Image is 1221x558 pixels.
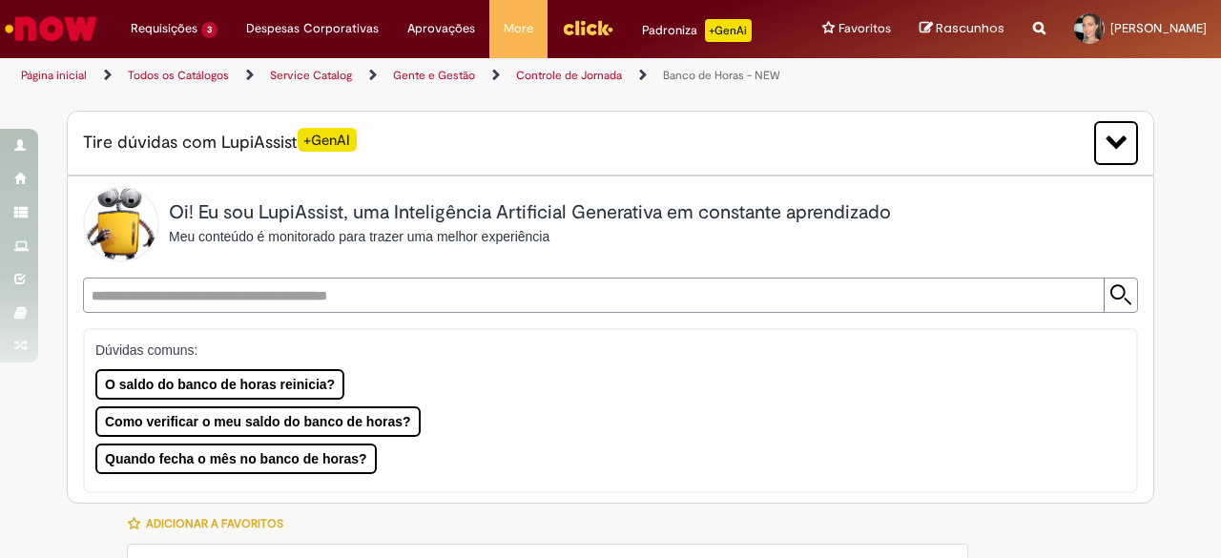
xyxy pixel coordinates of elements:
[920,20,1004,38] a: Rascunhos
[705,19,752,42] p: +GenAi
[21,68,87,83] a: Página inicial
[95,369,344,400] button: O saldo do banco de horas reinicia?
[562,13,613,42] img: click_logo_yellow_360x200.png
[246,19,379,38] span: Despesas Corporativas
[201,22,217,38] span: 3
[1104,279,1137,312] input: Submit
[298,128,357,152] span: +GenAI
[169,229,549,244] span: Meu conteúdo é monitorado para trazer uma melhor experiência
[1110,20,1207,36] span: [PERSON_NAME]
[146,516,283,531] span: Adicionar a Favoritos
[663,68,780,83] a: Banco de Horas - NEW
[14,58,799,93] ul: Trilhas de página
[393,68,475,83] a: Gente e Gestão
[83,186,159,262] img: Lupi
[407,19,475,38] span: Aprovações
[83,131,357,155] span: Tire dúvidas com LupiAssist
[95,406,421,437] button: Como verificar o meu saldo do banco de horas?
[838,19,891,38] span: Favoritos
[95,444,377,474] button: Quando fecha o mês no banco de horas?
[127,504,294,544] button: Adicionar a Favoritos
[169,202,891,223] h2: Oi! Eu sou LupiAssist, uma Inteligência Artificial Generativa em constante aprendizado
[936,19,1004,37] span: Rascunhos
[95,341,1111,360] p: Dúvidas comuns:
[642,19,752,42] div: Padroniza
[128,68,229,83] a: Todos os Catálogos
[516,68,622,83] a: Controle de Jornada
[270,68,352,83] a: Service Catalog
[504,19,533,38] span: More
[2,10,100,48] img: ServiceNow
[131,19,197,38] span: Requisições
